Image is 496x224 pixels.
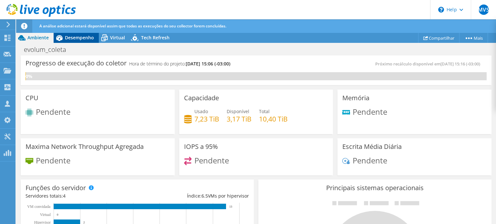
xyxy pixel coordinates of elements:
span: Virtual [110,34,125,41]
text: 2 [83,221,85,224]
svg: \n [438,7,444,13]
h3: Memória [342,94,369,102]
span: 4 [63,193,66,199]
span: MVS [479,5,489,15]
span: Pendente [353,155,387,165]
span: Ambiente [27,34,49,41]
h3: IOPS a 95% [184,143,218,150]
span: [DATE] 15:06 (-03:00) [186,61,230,67]
div: Servidores totais: [26,192,137,200]
span: 6.5 [201,193,208,199]
span: Total [259,108,270,114]
a: Mais [459,33,488,43]
a: Compartilhar [418,33,460,43]
div: Índice: VMs por hipervisor [137,192,249,200]
h3: CPU [26,94,38,102]
h4: 10,40 TiB [259,115,288,122]
h3: Principais sistemas operacionais [263,184,487,191]
h3: Maxima Network Throughput Agregada [26,143,144,150]
text: 13 [229,205,232,208]
text: 0 [57,213,58,216]
span: Pendente [36,106,70,117]
h3: Capacidade [184,94,219,102]
span: Disponível [227,108,249,114]
span: [DATE] 15:16 (-03:00) [440,61,480,67]
text: VM convidada [27,204,50,209]
h3: Funções do servidor [26,184,86,191]
h4: Hora de término do projeto: [129,60,230,67]
h1: evolum_coleta [21,46,76,53]
span: Pendente [194,155,229,165]
span: Tech Refresh [141,34,170,41]
span: Pendente [353,106,387,117]
span: Desempenho [65,34,94,41]
h3: Escrita Média Diária [342,143,402,150]
text: Virtual [40,212,51,217]
h4: 3,17 TiB [227,115,252,122]
span: Pendente [36,155,70,165]
span: A análise adicional estará disponível assim que todas as execuções do seu collector forem concluí... [39,23,226,29]
span: Usado [194,108,208,114]
span: Próximo recálculo disponível em [375,61,483,67]
h4: 7,23 TiB [194,115,219,122]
